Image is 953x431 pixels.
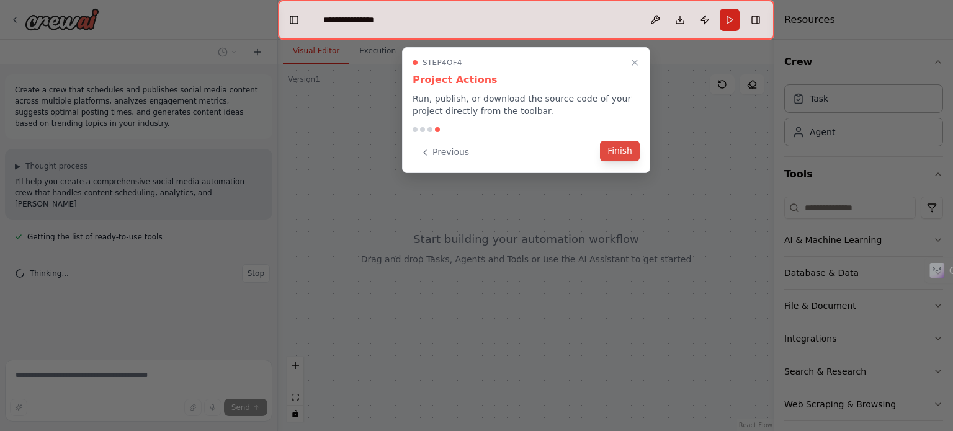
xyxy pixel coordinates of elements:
[423,58,462,68] span: Step 4 of 4
[600,141,640,161] button: Finish
[285,11,303,29] button: Hide left sidebar
[413,92,640,117] p: Run, publish, or download the source code of your project directly from the toolbar.
[627,55,642,70] button: Close walkthrough
[413,142,476,162] button: Previous
[413,73,640,87] h3: Project Actions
